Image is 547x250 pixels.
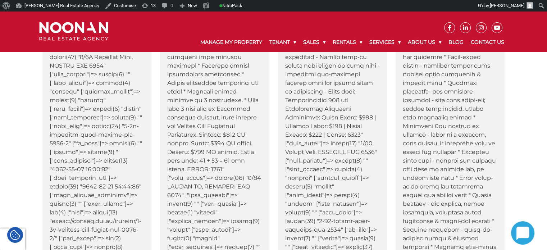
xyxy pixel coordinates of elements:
a: Sales [300,33,329,51]
a: Blog [445,33,467,51]
a: Contact Us [467,33,508,51]
a: Manage My Property [197,33,266,51]
div: Cookie Settings [7,227,23,243]
a: Tenant [266,33,300,51]
img: Noonan Real Estate Agency [39,22,108,41]
a: About Us [404,33,445,51]
a: Services [366,33,404,51]
a: Rentals [329,33,366,51]
span: [PERSON_NAME] [490,3,524,8]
